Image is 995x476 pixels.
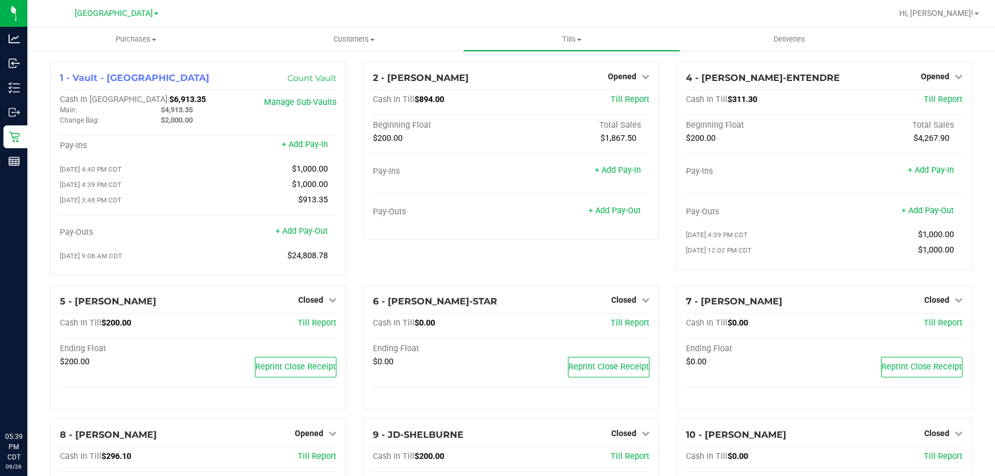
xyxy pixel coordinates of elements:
[373,318,415,328] span: Cash In Till
[5,432,22,462] p: 05:39 PM CDT
[373,95,415,104] span: Cash In Till
[680,27,898,51] a: Deliveries
[728,318,748,328] span: $0.00
[60,196,121,204] span: [DATE] 3:48 PM CDT
[924,318,962,328] a: Till Report
[373,296,497,307] span: 6 - [PERSON_NAME]-STAR
[824,120,962,131] div: Total Sales
[882,362,962,372] span: Reprint Close Receipt
[373,133,403,143] span: $200.00
[686,95,728,104] span: Cash In Till
[463,27,681,51] a: Tills
[415,451,444,461] span: $200.00
[161,116,193,124] span: $2,000.00
[275,226,328,236] a: + Add Pay-Out
[611,95,649,104] span: Till Report
[60,95,169,104] span: Cash In [GEOGRAPHIC_DATA]:
[292,180,328,189] span: $1,000.00
[60,451,101,461] span: Cash In Till
[881,357,962,377] button: Reprint Close Receipt
[908,165,954,175] a: + Add Pay-In
[415,95,444,104] span: $894.00
[9,156,20,167] inline-svg: Reports
[255,357,336,377] button: Reprint Close Receipt
[924,429,949,438] span: Closed
[255,362,336,372] span: Reprint Close Receipt
[686,357,706,367] span: $0.00
[5,462,22,471] p: 09/26
[899,9,973,18] span: Hi, [PERSON_NAME]!
[686,72,840,83] span: 4 - [PERSON_NAME]-ENTENDRE
[568,362,649,372] span: Reprint Close Receipt
[373,344,511,354] div: Ending Float
[464,34,680,44] span: Tills
[298,451,336,461] a: Till Report
[161,105,193,114] span: $4,913.35
[511,120,649,131] div: Total Sales
[287,251,328,261] span: $24,808.78
[728,95,757,104] span: $311.30
[101,451,131,461] span: $296.10
[611,295,636,304] span: Closed
[415,318,435,328] span: $0.00
[686,120,824,131] div: Beginning Float
[9,33,20,44] inline-svg: Analytics
[611,318,649,328] a: Till Report
[60,72,209,83] span: 1 - Vault - [GEOGRAPHIC_DATA]
[924,295,949,304] span: Closed
[60,141,198,151] div: Pay-Ins
[373,357,393,367] span: $0.00
[292,164,328,174] span: $1,000.00
[60,344,198,354] div: Ending Float
[298,195,328,205] span: $913.35
[287,73,336,83] a: Count Vault
[686,344,824,354] div: Ending Float
[924,95,962,104] a: Till Report
[611,429,636,438] span: Closed
[373,451,415,461] span: Cash In Till
[728,451,748,461] span: $0.00
[373,72,469,83] span: 2 - [PERSON_NAME]
[758,34,821,44] span: Deliveries
[373,166,511,177] div: Pay-Ins
[9,82,20,93] inline-svg: Inventory
[60,429,157,440] span: 8 - [PERSON_NAME]
[298,295,323,304] span: Closed
[588,206,641,215] a: + Add Pay-Out
[298,318,336,328] a: Till Report
[373,207,511,217] div: Pay-Outs
[918,230,954,239] span: $1,000.00
[373,120,511,131] div: Beginning Float
[686,429,786,440] span: 10 - [PERSON_NAME]
[60,357,90,367] span: $200.00
[686,318,728,328] span: Cash In Till
[264,97,336,107] a: Manage Sub-Vaults
[169,95,206,104] span: $6,913.35
[924,451,962,461] a: Till Report
[913,133,949,143] span: $4,267.90
[608,72,636,81] span: Opened
[60,165,121,173] span: [DATE] 4:40 PM CDT
[101,318,131,328] span: $200.00
[373,429,464,440] span: 9 - JD-SHELBURNE
[921,72,949,81] span: Opened
[295,429,323,438] span: Opened
[60,181,121,189] span: [DATE] 4:39 PM CDT
[27,34,245,44] span: Purchases
[75,9,153,18] span: [GEOGRAPHIC_DATA]
[60,252,122,260] span: [DATE] 9:08 AM CDT
[9,107,20,118] inline-svg: Outbound
[568,357,649,377] button: Reprint Close Receipt
[686,231,748,239] span: [DATE] 4:39 PM CDT
[611,451,649,461] a: Till Report
[9,58,20,69] inline-svg: Inbound
[11,385,46,419] iframe: Resource center
[918,245,954,255] span: $1,000.00
[686,207,824,217] div: Pay-Outs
